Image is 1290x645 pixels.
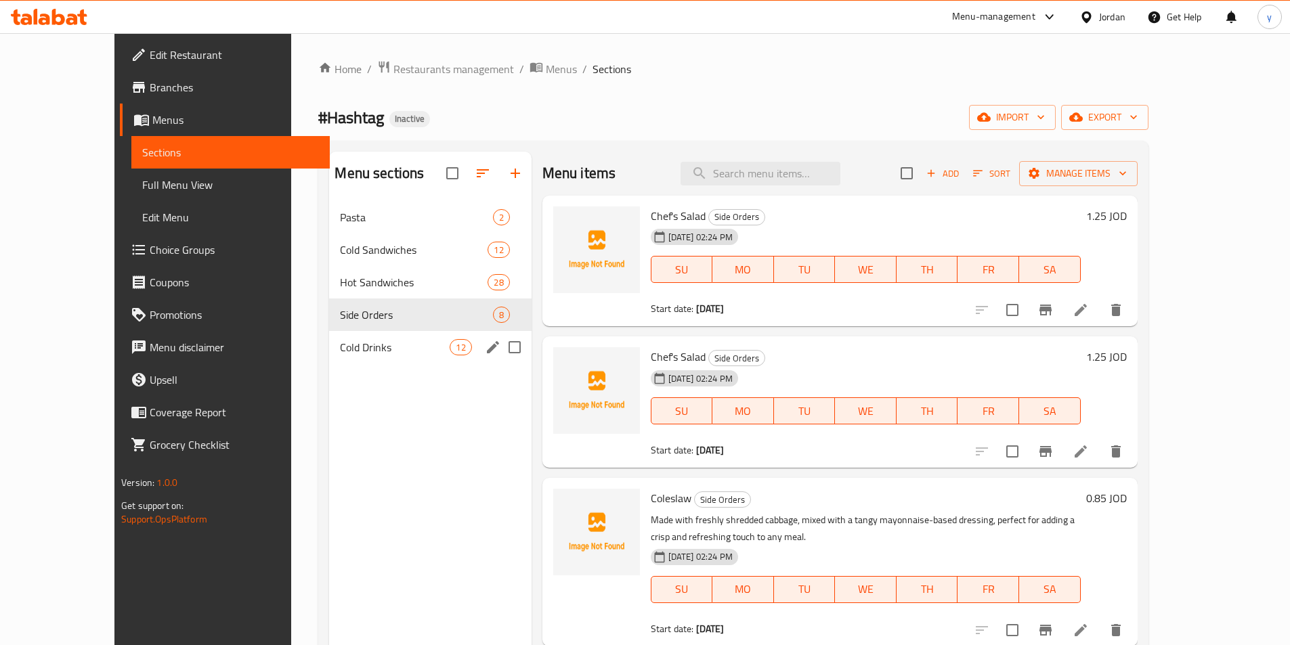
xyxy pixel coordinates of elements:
[120,331,330,363] a: Menu disclaimer
[651,256,712,283] button: SU
[921,163,964,184] button: Add
[121,510,207,528] a: Support.OpsPlatform
[530,60,577,78] a: Menus
[120,104,330,136] a: Menus
[340,339,450,355] span: Cold Drinks
[1100,294,1132,326] button: delete
[708,350,765,366] div: Side Orders
[120,396,330,428] a: Coverage Report
[335,163,424,183] h2: Menu sections
[651,206,706,226] span: Chef's Salad
[708,209,765,225] div: Side Orders
[152,112,319,128] span: Menus
[393,61,514,77] span: Restaurants management
[958,256,1019,283] button: FR
[694,491,751,508] div: Side Orders
[120,39,330,71] a: Edit Restaurant
[1073,443,1089,460] a: Edit menu item
[131,136,330,169] a: Sections
[494,211,509,224] span: 2
[582,61,587,77] li: /
[120,71,330,104] a: Branches
[712,256,774,283] button: MO
[718,579,769,599] span: MO
[1073,622,1089,638] a: Edit menu item
[329,196,531,369] nav: Menu sections
[120,266,330,298] a: Coupons
[120,363,330,396] a: Upsell
[150,404,319,420] span: Coverage Report
[150,339,319,355] span: Menu disclaimer
[150,79,319,95] span: Branches
[120,428,330,461] a: Grocery Checklist
[329,266,531,298] div: Hot Sandwiches28
[651,488,691,508] span: Coleslaw
[663,231,738,244] span: [DATE] 02:24 PM
[150,437,319,453] span: Grocery Checklist
[150,274,319,290] span: Coupons
[150,47,319,63] span: Edit Restaurant
[709,209,765,225] span: Side Orders
[893,159,921,187] span: Select section
[593,61,631,77] span: Sections
[835,256,897,283] button: WE
[696,441,725,459] b: [DATE]
[663,550,738,563] span: [DATE] 02:24 PM
[902,401,953,421] span: TH
[897,397,958,424] button: TH
[1086,347,1127,366] h6: 1.25 JOD
[1029,435,1062,468] button: Branch-specific-item
[142,209,319,225] span: Edit Menu
[958,576,1019,603] button: FR
[657,401,707,421] span: SU
[499,157,532,190] button: Add section
[318,60,1148,78] nav: breadcrumb
[712,576,774,603] button: MO
[1025,579,1075,599] span: SA
[542,163,616,183] h2: Menu items
[718,401,769,421] span: MO
[973,166,1010,181] span: Sort
[483,337,503,357] button: edit
[651,620,694,638] span: Start date:
[1086,206,1127,225] h6: 1.25 JOD
[952,9,1035,25] div: Menu-management
[963,579,1014,599] span: FR
[1099,9,1125,24] div: Jordan
[329,201,531,233] div: Pasta2
[902,260,953,280] span: TH
[958,397,1019,424] button: FR
[438,159,467,187] span: Select all sections
[493,307,510,323] div: items
[1019,161,1138,186] button: Manage items
[651,512,1081,546] p: Made with freshly shredded cabbage, mixed with a tangy mayonnaise-based dressing, perfect for add...
[329,233,531,266] div: Cold Sandwiches12
[553,206,640,293] img: Chef's Salad
[681,162,840,185] input: search
[142,144,319,160] span: Sections
[779,260,830,280] span: TU
[488,242,509,258] div: items
[340,274,488,290] span: Hot Sandwiches
[709,351,765,366] span: Side Orders
[340,307,492,323] span: Side Orders
[121,497,184,514] span: Get support on:
[980,109,1045,126] span: import
[651,300,694,317] span: Start date:
[340,242,488,258] div: Cold Sandwiches
[488,274,509,290] div: items
[1073,302,1089,318] a: Edit menu item
[651,441,694,459] span: Start date:
[150,242,319,258] span: Choice Groups
[329,298,531,331] div: Side Orders8
[969,105,1056,130] button: import
[131,169,330,201] a: Full Menu View
[651,347,706,367] span: Chef's Salad
[150,372,319,388] span: Upsell
[840,401,891,421] span: WE
[494,309,509,321] span: 8
[389,111,430,127] div: Inactive
[488,244,509,257] span: 12
[488,276,509,289] span: 28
